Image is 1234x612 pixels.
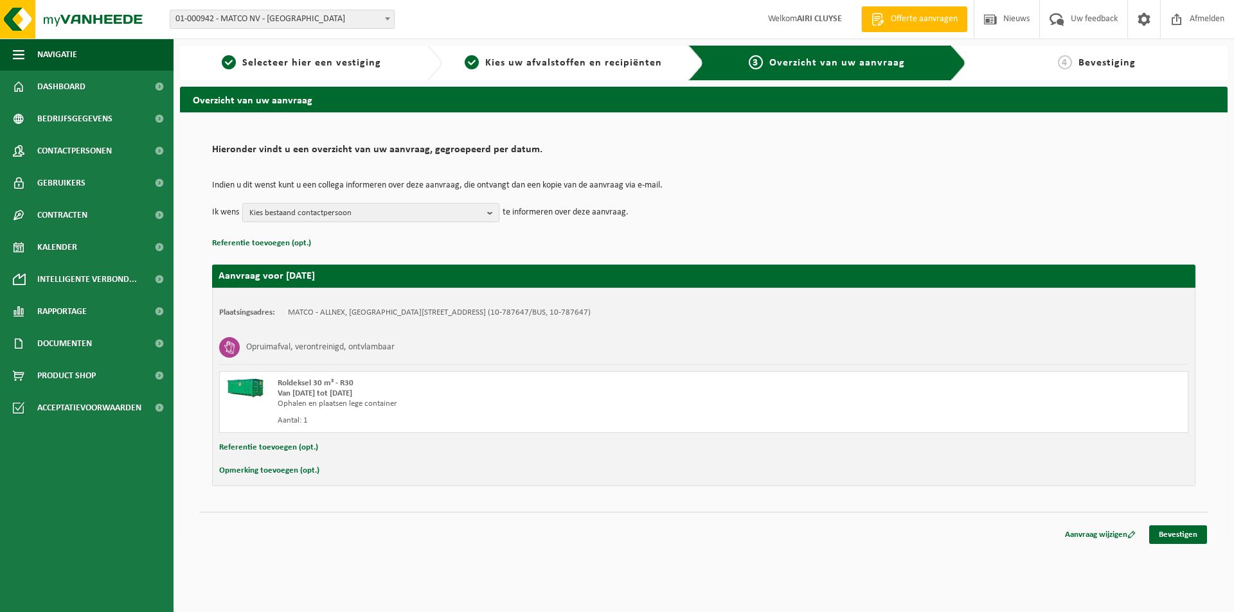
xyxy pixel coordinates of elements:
[186,55,416,71] a: 1Selecteer hier een vestiging
[219,308,275,317] strong: Plaatsingsadres:
[212,235,311,252] button: Referentie toevoegen (opt.)
[37,231,77,263] span: Kalender
[278,389,352,398] strong: Van [DATE] tot [DATE]
[37,39,77,71] span: Navigatie
[37,392,141,424] span: Acceptatievoorwaarden
[749,55,763,69] span: 3
[180,87,1228,112] h2: Overzicht van uw aanvraag
[246,337,395,358] h3: Opruimafval, verontreinigd, ontvlambaar
[503,203,629,222] p: te informeren over deze aanvraag.
[449,55,679,71] a: 2Kies uw afvalstoffen en recipiënten
[242,58,381,68] span: Selecteer hier een vestiging
[37,71,85,103] span: Dashboard
[212,144,1195,162] h2: Hieronder vindt u een overzicht van uw aanvraag, gegroepeerd per datum.
[219,439,318,456] button: Referentie toevoegen (opt.)
[37,199,87,231] span: Contracten
[37,263,137,295] span: Intelligente verbond...
[1149,525,1207,544] a: Bevestigen
[222,55,236,69] span: 1
[1055,525,1145,544] a: Aanvraag wijzigen
[485,58,662,68] span: Kies uw afvalstoffen en recipiënten
[170,10,394,28] span: 01-000942 - MATCO NV - WAREGEM
[769,58,905,68] span: Overzicht van uw aanvraag
[861,6,967,32] a: Offerte aanvragen
[37,135,112,167] span: Contactpersonen
[226,378,265,398] img: HK-XR-30-GN-00.png
[37,167,85,199] span: Gebruikers
[242,203,499,222] button: Kies bestaand contactpersoon
[37,328,92,360] span: Documenten
[219,462,319,479] button: Opmerking toevoegen (opt.)
[888,13,961,26] span: Offerte aanvragen
[37,295,87,328] span: Rapportage
[797,14,842,24] strong: AIRI CLUYSE
[278,399,755,409] div: Ophalen en plaatsen lege container
[1058,55,1072,69] span: 4
[278,379,353,387] span: Roldeksel 30 m³ - R30
[212,203,239,222] p: Ik wens
[465,55,479,69] span: 2
[278,415,755,426] div: Aantal: 1
[37,360,96,392] span: Product Shop
[288,308,591,318] td: MATCO - ALLNEX, [GEOGRAPHIC_DATA][STREET_ADDRESS] (10-787647/BUS, 10-787647)
[170,10,395,29] span: 01-000942 - MATCO NV - WAREGEM
[1078,58,1136,68] span: Bevestiging
[249,204,482,223] span: Kies bestaand contactpersoon
[212,181,1195,190] p: Indien u dit wenst kunt u een collega informeren over deze aanvraag, die ontvangt dan een kopie v...
[37,103,112,135] span: Bedrijfsgegevens
[219,271,315,281] strong: Aanvraag voor [DATE]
